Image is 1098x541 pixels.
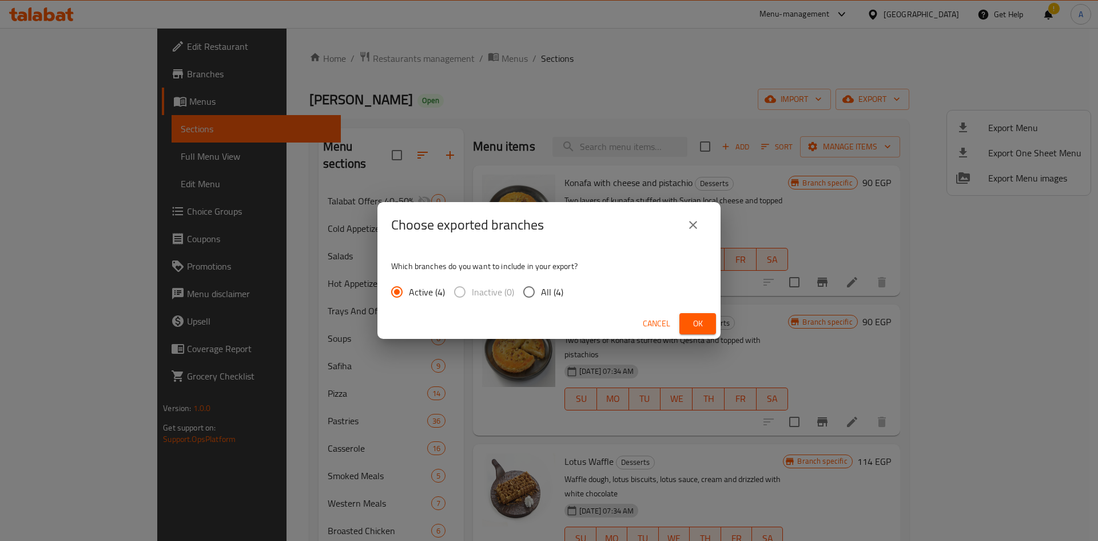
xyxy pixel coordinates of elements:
[638,313,675,334] button: Cancel
[541,285,563,299] span: All (4)
[689,317,707,331] span: Ok
[409,285,445,299] span: Active (4)
[391,260,707,272] p: Which branches do you want to include in your export?
[679,313,716,334] button: Ok
[679,211,707,239] button: close
[472,285,514,299] span: Inactive (0)
[391,216,544,234] h2: Choose exported branches
[643,317,670,331] span: Cancel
